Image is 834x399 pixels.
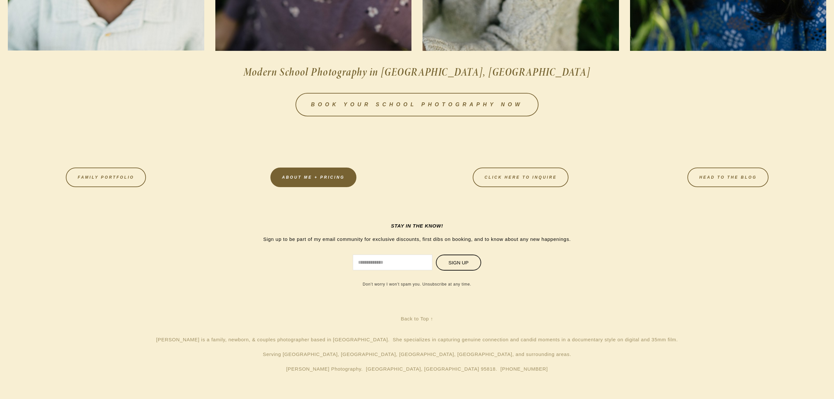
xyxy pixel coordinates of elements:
button: Sign Up [436,255,481,271]
em: STAY IN THE KNOW! [391,223,443,229]
span: Sign Up [449,260,469,265]
p: Don’t worry I won’t spam you. Unsubscribe at any time. [24,282,810,287]
a: About Me + Pricing [270,168,356,187]
p: Serving [GEOGRAPHIC_DATA], [GEOGRAPHIC_DATA], [GEOGRAPHIC_DATA], [GEOGRAPHIC_DATA], and surroundi... [8,349,826,359]
a: Book your school photography now [295,93,539,116]
a: FAMILY PORTFOLIO [66,168,146,187]
a: CLICK HERE TO INQUIRE [473,168,568,187]
a: HEAD TO THE BLOG [687,168,769,187]
h2: Modern School Photography in [GEOGRAPHIC_DATA], [GEOGRAPHIC_DATA] [8,62,826,82]
p: [PERSON_NAME] Photography. [GEOGRAPHIC_DATA], [GEOGRAPHIC_DATA] 95818. [PHONE_NUMBER] [8,364,826,374]
p: [PERSON_NAME] is a family, newborn, & couples photographer based in [GEOGRAPHIC_DATA]. She specia... [8,335,826,345]
p: Sign up to be part of my email community for exclusive discounts, first dibs on booking, and to k... [83,235,751,243]
a: Back to Top ↑ [401,316,433,321]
